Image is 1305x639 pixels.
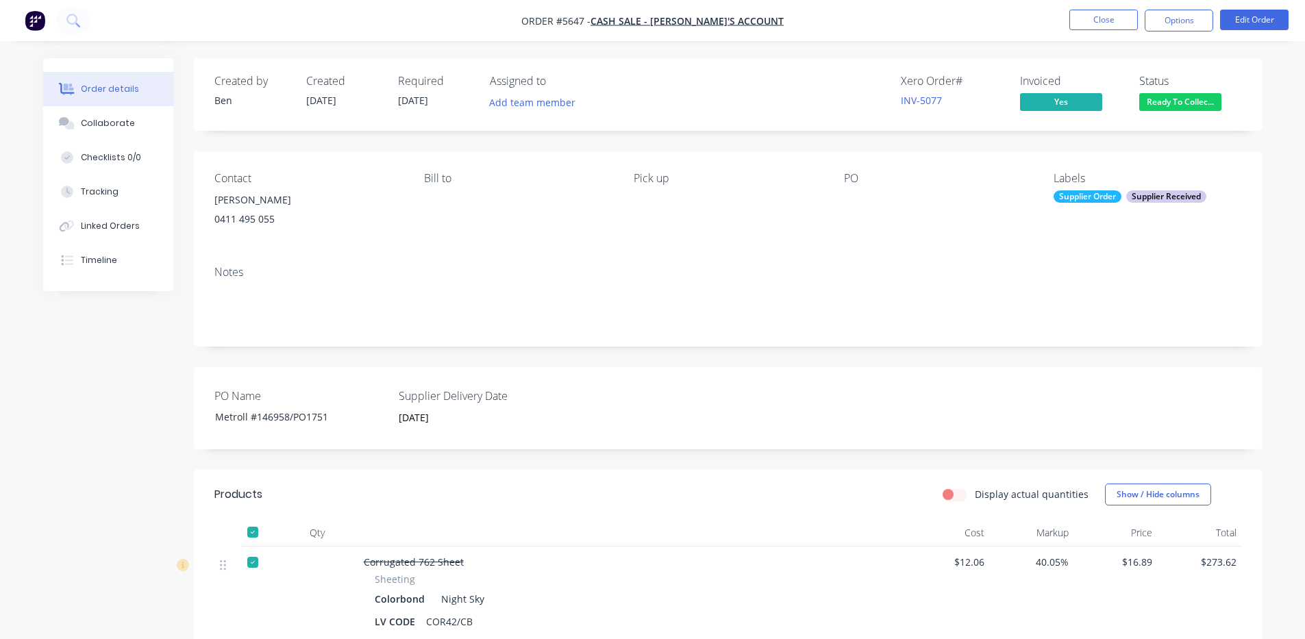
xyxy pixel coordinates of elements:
a: INV-5077 [901,94,942,107]
div: Colorbond [375,589,430,609]
a: CASH SALE - [PERSON_NAME]'S ACCOUNT [591,14,784,27]
div: Checklists 0/0 [81,151,141,164]
div: LV CODE [375,612,421,631]
div: Collaborate [81,117,135,129]
div: Notes [214,266,1242,279]
button: Options [1145,10,1213,32]
button: Add team member [482,93,582,112]
div: Required [398,75,473,88]
div: Xero Order # [901,75,1004,88]
div: Qty [276,519,358,547]
span: 40.05% [995,555,1069,569]
label: Supplier Delivery Date [399,388,570,404]
span: Order #5647 - [521,14,591,27]
span: Yes [1020,93,1102,110]
div: Labels [1054,172,1241,185]
div: Created by [214,75,290,88]
button: Checklists 0/0 [43,140,173,175]
button: Ready To Collec... [1139,93,1221,114]
div: [PERSON_NAME]0411 495 055 [214,190,402,234]
div: Pick up [634,172,821,185]
div: Timeline [81,254,117,266]
div: Markup [990,519,1074,547]
button: Order details [43,72,173,106]
span: Sheeting [375,572,415,586]
div: COR42/CB [421,612,478,631]
div: Cost [906,519,991,547]
button: Linked Orders [43,209,173,243]
span: $273.62 [1163,555,1236,569]
button: Edit Order [1220,10,1289,30]
div: Bill to [424,172,612,185]
div: Contact [214,172,402,185]
label: PO Name [214,388,386,404]
button: Show / Hide columns [1105,484,1211,505]
img: Factory [25,10,45,31]
div: Assigned to [490,75,627,88]
div: Total [1158,519,1242,547]
div: Order details [81,83,139,95]
div: Supplier Received [1126,190,1206,203]
div: Linked Orders [81,220,140,232]
div: Metroll #146958/PO1751 [204,407,375,427]
span: [DATE] [306,94,336,107]
div: Tracking [81,186,119,198]
button: Timeline [43,243,173,277]
button: Add team member [490,93,583,112]
button: Collaborate [43,106,173,140]
span: Ready To Collec... [1139,93,1221,110]
span: $12.06 [912,555,985,569]
div: Price [1074,519,1158,547]
span: Corrugated 762 Sheet [364,555,464,568]
label: Display actual quantities [975,487,1089,501]
span: $16.89 [1080,555,1153,569]
div: Supplier Order [1054,190,1121,203]
div: PO [844,172,1032,185]
button: Close [1069,10,1138,30]
input: Enter date [389,408,560,428]
div: Ben [214,93,290,108]
div: Created [306,75,382,88]
button: Tracking [43,175,173,209]
div: Night Sky [436,589,484,609]
div: Status [1139,75,1242,88]
span: [DATE] [398,94,428,107]
div: Invoiced [1020,75,1123,88]
div: Products [214,486,262,503]
div: 0411 495 055 [214,210,402,229]
div: [PERSON_NAME] [214,190,402,210]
